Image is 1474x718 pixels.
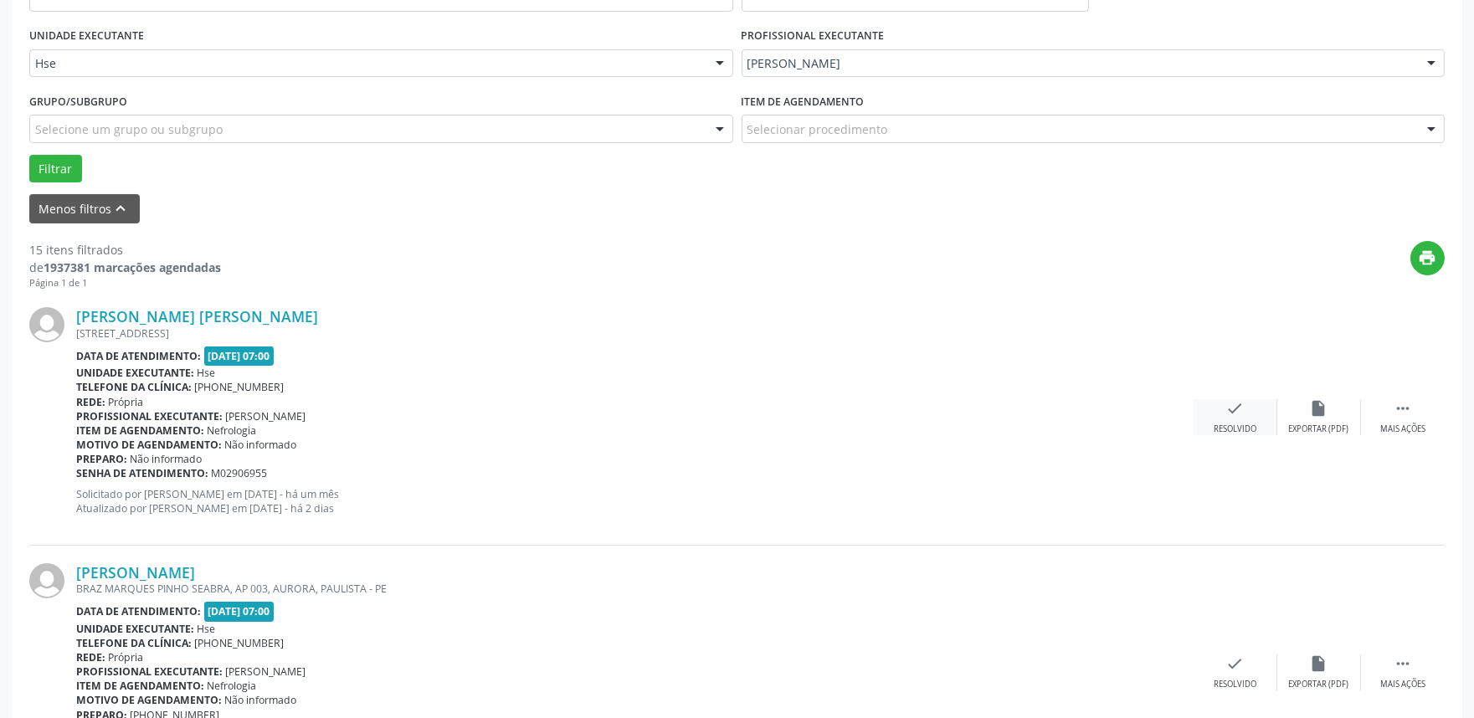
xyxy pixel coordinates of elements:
b: Motivo de agendamento: [76,693,222,707]
b: Unidade executante: [76,366,194,380]
b: Rede: [76,650,105,664]
div: Mais ações [1380,423,1425,435]
b: Telefone da clínica: [76,380,192,394]
button: Menos filtroskeyboard_arrow_up [29,194,140,223]
span: Não informado [131,452,203,466]
b: Item de agendamento: [76,423,204,438]
div: 15 itens filtrados [29,241,221,259]
button: print [1410,241,1445,275]
i: insert_drive_file [1310,654,1328,673]
span: Própria [109,650,144,664]
i: insert_drive_file [1310,399,1328,418]
i:  [1394,399,1412,418]
b: Profissional executante: [76,409,223,423]
span: [PERSON_NAME] [226,664,306,679]
i: check [1226,654,1245,673]
img: img [29,563,64,598]
b: Preparo: [76,452,127,466]
button: Filtrar [29,155,82,183]
div: [STREET_ADDRESS] [76,326,1194,341]
span: Nefrologia [208,423,257,438]
label: UNIDADE EXECUTANTE [29,23,144,49]
b: Profissional executante: [76,664,223,679]
p: Solicitado por [PERSON_NAME] em [DATE] - há um mês Atualizado por [PERSON_NAME] em [DATE] - há 2 ... [76,487,1194,515]
i: check [1226,399,1245,418]
i: print [1419,249,1437,267]
span: [DATE] 07:00 [204,602,275,621]
div: de [29,259,221,276]
span: Selecionar procedimento [747,121,888,138]
div: Exportar (PDF) [1289,679,1349,690]
div: Resolvido [1214,679,1256,690]
b: Data de atendimento: [76,349,201,363]
b: Item de agendamento: [76,679,204,693]
span: [PERSON_NAME] [747,55,1411,72]
div: Mais ações [1380,679,1425,690]
span: [PHONE_NUMBER] [195,636,285,650]
i: keyboard_arrow_up [112,199,131,218]
div: Exportar (PDF) [1289,423,1349,435]
b: Rede: [76,395,105,409]
b: Data de atendimento: [76,604,201,618]
a: [PERSON_NAME] [76,563,195,582]
div: BRAZ MARQUES PINHO SEABRA, AP 003, AURORA, PAULISTA - PE [76,582,1194,596]
span: [PHONE_NUMBER] [195,380,285,394]
span: Hse [35,55,699,72]
span: [DATE] 07:00 [204,346,275,366]
a: [PERSON_NAME] [PERSON_NAME] [76,307,318,326]
div: Resolvido [1214,423,1256,435]
img: img [29,307,64,342]
b: Unidade executante: [76,622,194,636]
b: Motivo de agendamento: [76,438,222,452]
i:  [1394,654,1412,673]
label: Item de agendamento [742,89,865,115]
span: Própria [109,395,144,409]
span: Não informado [225,438,297,452]
span: M02906955 [212,466,268,480]
div: Página 1 de 1 [29,276,221,290]
strong: 1937381 marcações agendadas [44,259,221,275]
label: PROFISSIONAL EXECUTANTE [742,23,885,49]
b: Senha de atendimento: [76,466,208,480]
span: Nefrologia [208,679,257,693]
span: Hse [198,366,216,380]
span: Hse [198,622,216,636]
label: Grupo/Subgrupo [29,89,127,115]
b: Telefone da clínica: [76,636,192,650]
span: [PERSON_NAME] [226,409,306,423]
span: Não informado [225,693,297,707]
span: Selecione um grupo ou subgrupo [35,121,223,138]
